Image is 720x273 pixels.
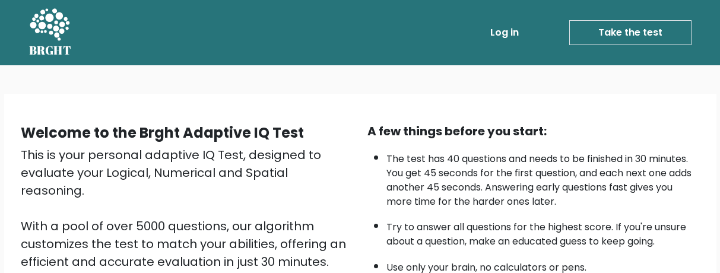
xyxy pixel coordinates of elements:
li: The test has 40 questions and needs to be finished in 30 minutes. You get 45 seconds for the firs... [386,146,700,209]
a: BRGHT [29,5,72,61]
div: A few things before you start: [367,122,700,140]
h5: BRGHT [29,43,72,58]
li: Try to answer all questions for the highest score. If you're unsure about a question, make an edu... [386,214,700,249]
a: Log in [486,21,524,45]
a: Take the test [569,20,692,45]
b: Welcome to the Brght Adaptive IQ Test [21,123,304,142]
